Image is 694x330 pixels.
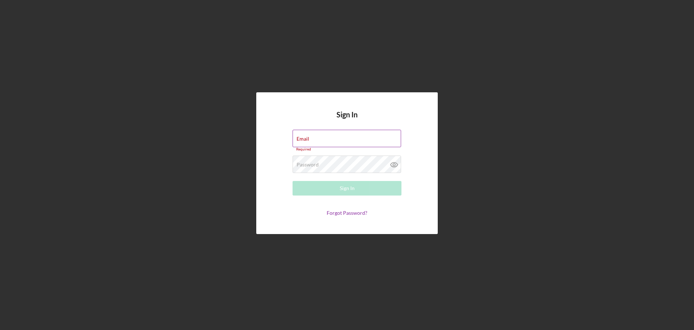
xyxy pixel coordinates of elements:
h4: Sign In [336,110,358,130]
label: Email [297,136,309,142]
label: Password [297,162,319,168]
div: Sign In [340,181,355,196]
a: Forgot Password? [327,210,367,216]
div: Required [293,147,401,152]
button: Sign In [293,181,401,196]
